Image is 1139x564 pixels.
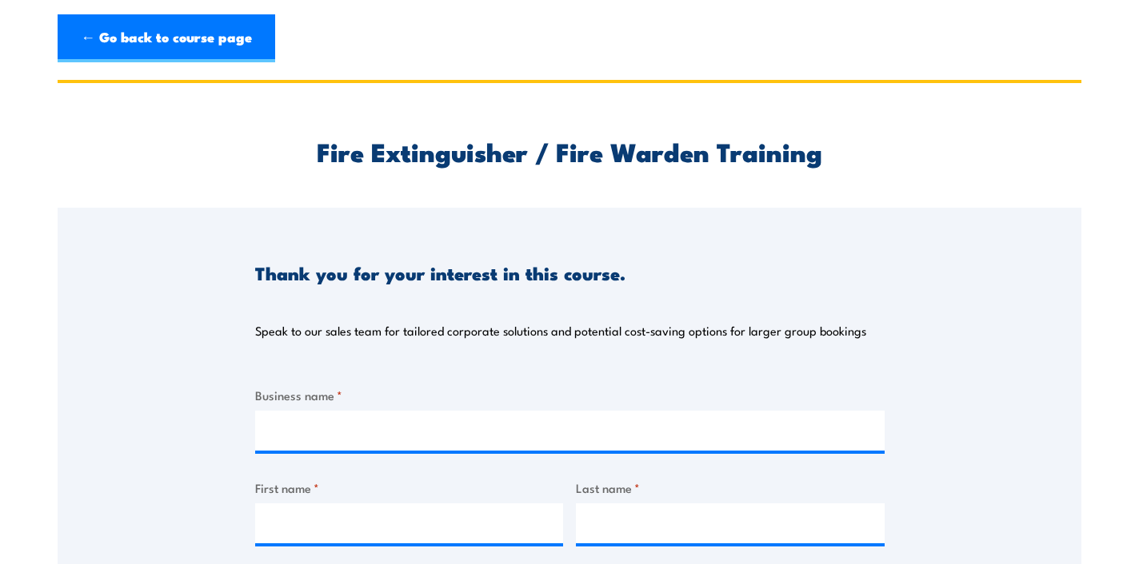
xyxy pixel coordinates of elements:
h3: Thank you for your interest in this course. [255,264,625,282]
label: Business name [255,386,885,404]
label: Last name [576,479,885,497]
h2: Fire Extinguisher / Fire Warden Training [255,140,885,162]
a: ← Go back to course page [58,14,275,62]
label: First name [255,479,564,497]
p: Speak to our sales team for tailored corporate solutions and potential cost-saving options for la... [255,323,866,339]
